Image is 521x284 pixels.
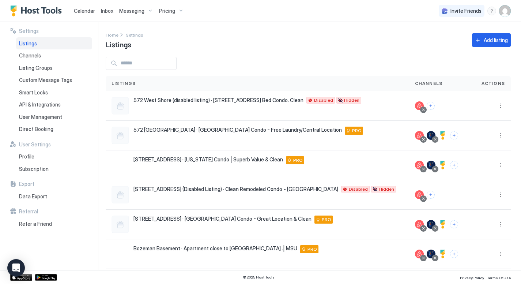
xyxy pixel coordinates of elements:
div: menu [496,220,505,229]
button: Connect channels [450,250,458,258]
div: User profile [499,5,511,17]
span: Listings [106,38,131,49]
button: Connect channels [450,161,458,169]
a: API & Integrations [16,98,92,111]
span: Channels [415,80,443,87]
a: Refer a Friend [16,218,92,230]
a: Google Play Store [35,274,57,281]
div: menu [487,7,496,15]
a: Terms Of Use [487,273,511,281]
span: Pricing [159,8,175,14]
span: PRO [352,127,362,134]
a: Calendar [74,7,95,15]
button: More options [496,131,505,140]
span: Listings [112,80,136,87]
button: More options [496,101,505,110]
span: Messaging [119,8,144,14]
span: [STREET_ADDRESS] · [GEOGRAPHIC_DATA] Condo - Great Location & Clean [133,216,312,222]
a: Privacy Policy [460,273,484,281]
span: User Settings [19,141,51,148]
div: menu [496,190,505,199]
a: Direct Booking [16,123,92,135]
span: Listings [19,40,37,47]
span: Inbox [101,8,113,14]
a: Home [106,31,118,38]
span: Profile [19,153,34,160]
span: Settings [126,32,143,38]
span: [STREET_ADDRESS] · [US_STATE] Condo | Superb Value & Clean [133,156,283,163]
span: Terms Of Use [487,276,511,280]
span: Invite Friends [450,8,482,14]
a: Subscription [16,163,92,175]
span: 572 [GEOGRAPHIC_DATA] · [GEOGRAPHIC_DATA] Condo - Free Laundry/Central Location [133,127,342,133]
div: Open Intercom Messenger [7,259,25,277]
span: Bozeman Basement · Apartment close to [GEOGRAPHIC_DATA] .| MSU [133,245,297,252]
a: Custom Message Tags [16,74,92,86]
span: Refer a Friend [19,221,52,227]
button: Add listing [472,33,511,47]
a: Settings [126,31,143,38]
button: More options [496,161,505,169]
div: listing image [112,156,129,174]
span: Subscription [19,166,49,172]
span: PRO [293,157,303,164]
div: menu [496,161,505,169]
span: Calendar [74,8,95,14]
button: Connect channels [427,102,435,110]
span: Actions [482,80,505,87]
span: Export [19,181,34,187]
a: Listing Groups [16,62,92,74]
span: Listing Groups [19,65,53,71]
div: Breadcrumb [106,31,118,38]
button: Connect channels [450,131,458,139]
button: More options [496,220,505,229]
a: Data Export [16,190,92,203]
span: API & Integrations [19,101,61,108]
span: Referral [19,208,38,215]
a: App Store [10,274,32,281]
input: Input Field [118,57,176,70]
span: [STREET_ADDRESS] (Disabled Listing) · Clean Remodeled Condo - [GEOGRAPHIC_DATA] [133,186,338,193]
a: Host Tools Logo [10,5,65,16]
a: Smart Locks [16,86,92,99]
span: Settings [19,28,39,34]
a: Inbox [101,7,113,15]
span: Direct Booking [19,126,53,132]
span: Custom Message Tags [19,77,72,83]
a: Listings [16,37,92,50]
span: Smart Locks [19,89,48,96]
div: menu [496,250,505,258]
span: © 2025 Host Tools [243,275,275,280]
span: PRO [307,246,317,253]
div: menu [496,101,505,110]
span: Privacy Policy [460,276,484,280]
button: Connect channels [427,191,435,199]
div: Add listing [484,36,508,44]
span: PRO [322,216,331,223]
button: More options [496,250,505,258]
div: listing image [112,245,129,263]
span: Channels [19,52,41,59]
div: Breadcrumb [126,31,143,38]
span: 572 West Shore (disabled listing) · [STREET_ADDRESS] Bed Condo. Clean [133,97,303,104]
span: Home [106,32,118,38]
span: User Management [19,114,62,120]
a: User Management [16,111,92,123]
div: menu [496,131,505,140]
a: Channels [16,49,92,62]
span: Data Export [19,193,47,200]
a: Profile [16,150,92,163]
button: More options [496,190,505,199]
button: Connect channels [450,220,458,228]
